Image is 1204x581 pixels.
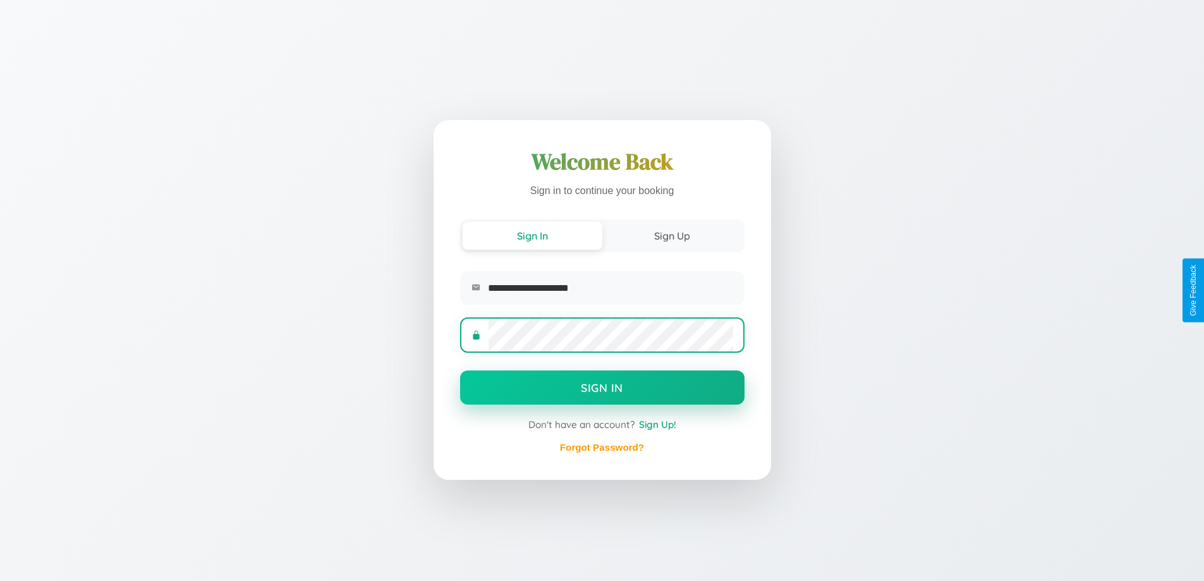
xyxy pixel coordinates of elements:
p: Sign in to continue your booking [460,182,745,200]
button: Sign Up [602,222,742,250]
h1: Welcome Back [460,147,745,177]
div: Don't have an account? [460,419,745,431]
button: Sign In [460,370,745,405]
a: Forgot Password? [560,442,644,453]
button: Sign In [463,222,602,250]
span: Sign Up! [639,419,676,431]
div: Give Feedback [1189,265,1198,316]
